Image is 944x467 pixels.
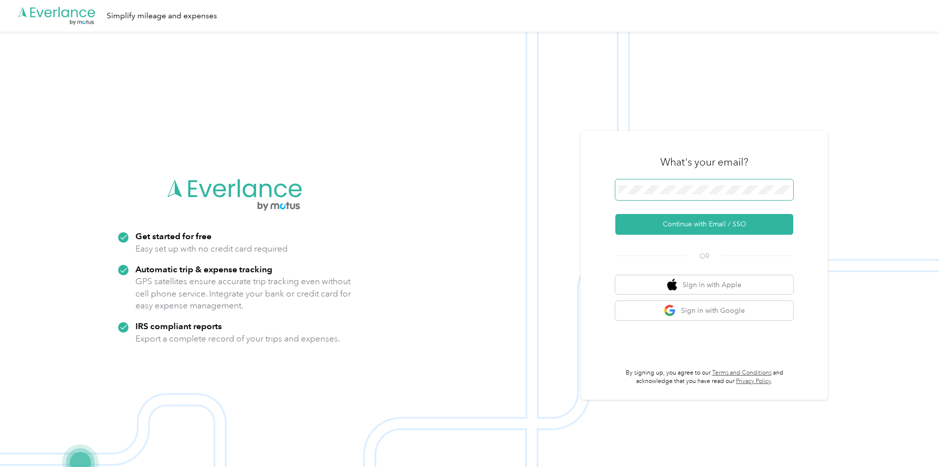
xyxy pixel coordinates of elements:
[736,378,771,385] a: Privacy Policy
[615,214,793,235] button: Continue with Email / SSO
[135,243,288,255] p: Easy set up with no credit card required
[135,231,212,241] strong: Get started for free
[615,369,793,386] p: By signing up, you agree to our and acknowledge that you have read our .
[712,369,772,377] a: Terms and Conditions
[135,333,340,345] p: Export a complete record of your trips and expenses.
[615,275,793,295] button: apple logoSign in with Apple
[107,10,217,22] div: Simplify mileage and expenses
[135,275,351,312] p: GPS satellites ensure accurate trip tracking even without cell phone service. Integrate your bank...
[615,301,793,320] button: google logoSign in with Google
[660,155,748,169] h3: What's your email?
[687,251,722,261] span: OR
[664,304,676,317] img: google logo
[667,279,677,291] img: apple logo
[135,264,272,274] strong: Automatic trip & expense tracking
[135,321,222,331] strong: IRS compliant reports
